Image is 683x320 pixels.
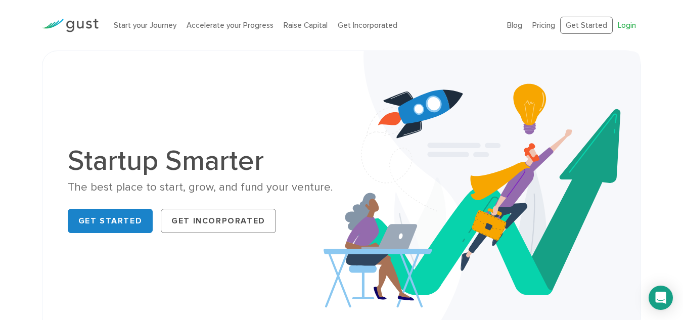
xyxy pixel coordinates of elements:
[532,21,555,30] a: Pricing
[284,21,328,30] a: Raise Capital
[649,286,673,310] div: Open Intercom Messenger
[114,21,176,30] a: Start your Journey
[338,21,397,30] a: Get Incorporated
[618,21,636,30] a: Login
[68,147,334,175] h1: Startup Smarter
[68,209,153,233] a: Get Started
[161,209,276,233] a: Get Incorporated
[560,17,613,34] a: Get Started
[42,19,99,32] img: Gust Logo
[68,180,334,195] div: The best place to start, grow, and fund your venture.
[187,21,274,30] a: Accelerate your Progress
[507,21,522,30] a: Blog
